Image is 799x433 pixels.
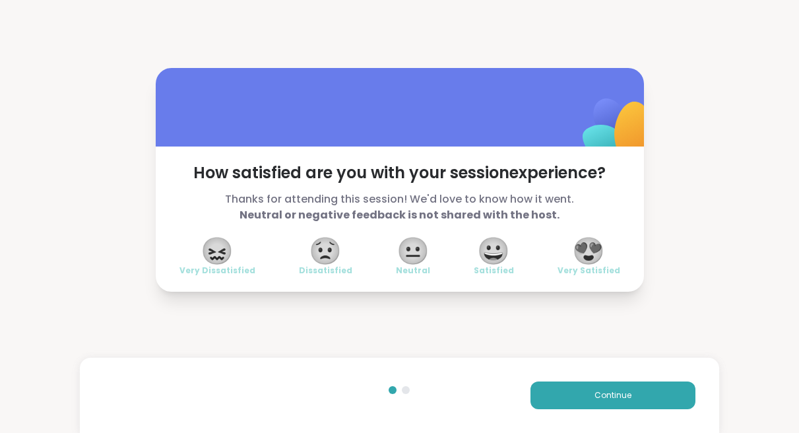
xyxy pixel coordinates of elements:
button: Continue [530,382,695,409]
span: 😍 [572,239,605,263]
span: Thanks for attending this session! We'd love to know how it went. [179,191,620,223]
img: ShareWell Logomark [552,64,683,195]
span: 😟 [309,239,342,263]
span: 😀 [477,239,510,263]
span: Continue [594,389,631,401]
span: 😐 [397,239,430,263]
span: How satisfied are you with your session experience? [179,162,620,183]
span: Very Satisfied [558,265,620,276]
b: Neutral or negative feedback is not shared with the host. [240,207,559,222]
span: Neutral [396,265,430,276]
span: Satisfied [474,265,514,276]
span: Very Dissatisfied [179,265,255,276]
span: Dissatisfied [299,265,352,276]
span: 😖 [201,239,234,263]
